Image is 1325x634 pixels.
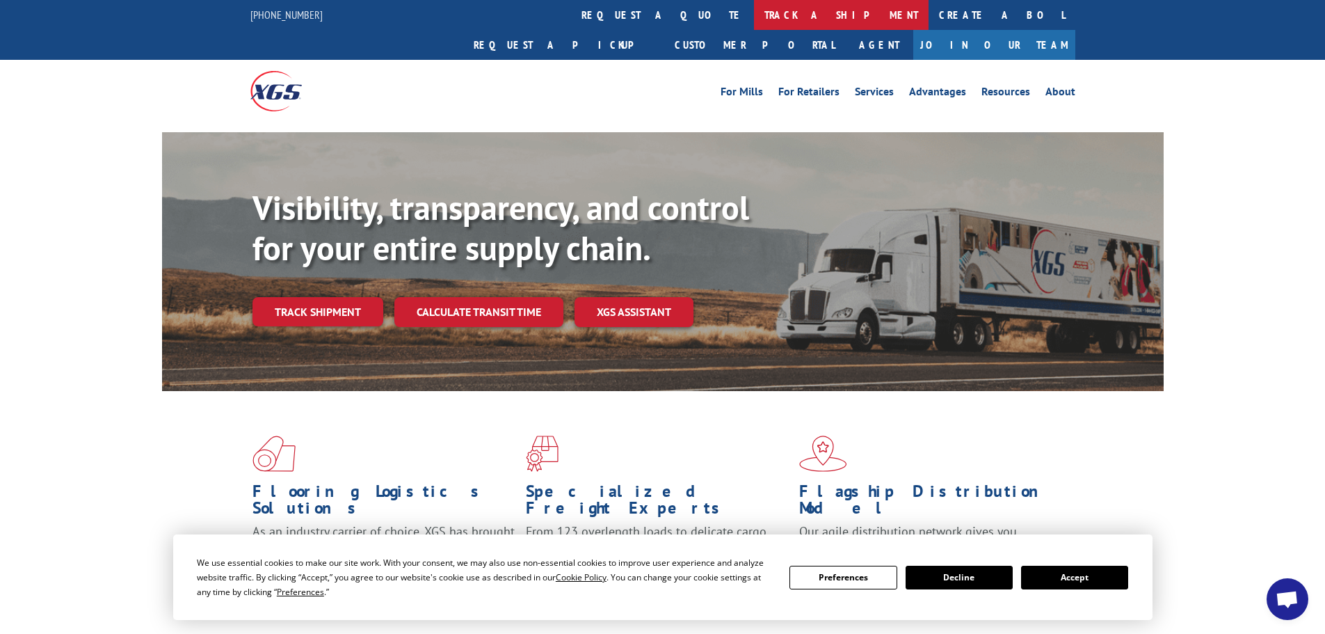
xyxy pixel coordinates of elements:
[556,571,607,583] span: Cookie Policy
[575,297,693,327] a: XGS ASSISTANT
[799,436,847,472] img: xgs-icon-flagship-distribution-model-red
[173,534,1153,620] div: Cookie Consent Prompt
[252,483,515,523] h1: Flooring Logistics Solutions
[526,483,789,523] h1: Specialized Freight Experts
[845,30,913,60] a: Agent
[721,86,763,102] a: For Mills
[252,436,296,472] img: xgs-icon-total-supply-chain-intelligence-red
[906,566,1013,589] button: Decline
[277,586,324,598] span: Preferences
[1267,578,1308,620] div: Open chat
[789,566,897,589] button: Preferences
[526,436,559,472] img: xgs-icon-focused-on-flooring-red
[913,30,1075,60] a: Join Our Team
[1021,566,1128,589] button: Accept
[250,8,323,22] a: [PHONE_NUMBER]
[799,523,1055,556] span: Our agile distribution network gives you nationwide inventory management on demand.
[855,86,894,102] a: Services
[463,30,664,60] a: Request a pickup
[909,86,966,102] a: Advantages
[252,186,749,269] b: Visibility, transparency, and control for your entire supply chain.
[526,523,789,585] p: From 123 overlength loads to delicate cargo, our experienced staff knows the best way to move you...
[252,297,383,326] a: Track shipment
[778,86,840,102] a: For Retailers
[394,297,563,327] a: Calculate transit time
[981,86,1030,102] a: Resources
[1045,86,1075,102] a: About
[252,523,515,573] span: As an industry carrier of choice, XGS has brought innovation and dedication to flooring logistics...
[799,483,1062,523] h1: Flagship Distribution Model
[197,555,773,599] div: We use essential cookies to make our site work. With your consent, we may also use non-essential ...
[664,30,845,60] a: Customer Portal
